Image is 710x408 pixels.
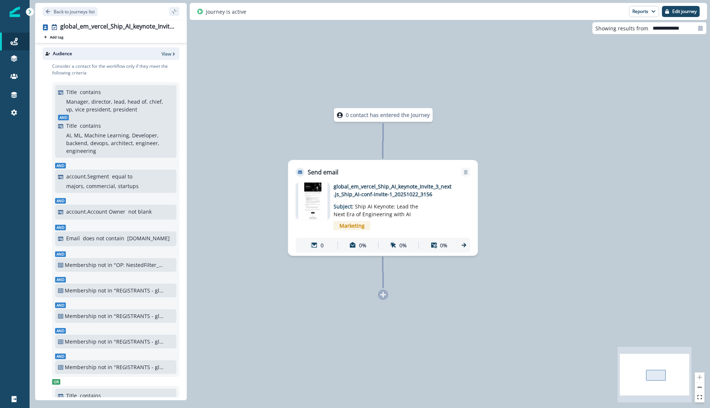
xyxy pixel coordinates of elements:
p: "REGISTRANTS - global_event_corporate_next.js-conf-virtual_20251023" [114,363,164,371]
p: Edit journey [672,9,697,14]
p: equal to [112,173,132,180]
p: Back to journeys list [54,9,95,15]
p: "REGISTRANTS - global_event_corporate_next.js-conf-IRL_20251023" [114,338,164,345]
button: Reports [629,6,659,17]
p: 0% [399,241,407,249]
p: account.Segment [66,173,109,180]
p: 0 contact has entered the journey [346,111,430,119]
img: Inflection [10,7,20,17]
p: Manager, director, lead, head of, chief, vp, vice president, president [66,98,172,113]
p: 0% [440,241,447,249]
span: Or [52,379,60,385]
p: account.Account Owner [66,208,125,215]
p: Send email [308,168,338,177]
p: 0 [321,241,324,249]
p: Membership [65,261,97,269]
div: 0 contact has entered the journey [312,108,454,122]
p: Membership [65,287,97,294]
span: And [55,302,66,308]
span: And [55,277,66,282]
img: email asset unavailable [298,183,327,220]
button: Edit journey [662,6,700,17]
p: Journey is active [206,8,246,16]
p: global_em_vercel_Ship_AI_keynote_Invite_3_next.js_Ship_AI-conf-invite-1_20251022_3156 [334,183,452,198]
p: contains [80,88,101,96]
p: contains [80,122,101,130]
button: fit view [695,392,704,402]
p: Add tag [50,35,63,39]
p: "REGISTRANTS - global_event_corporate_ship-ai-IRL_20251024" [114,287,164,294]
p: Subject: [334,198,426,218]
p: AI, ML, Machine Learning, Developer, backend, devops, architect, engineer, engineering [66,131,172,155]
p: Membership [65,338,97,345]
p: Audience [53,50,72,57]
p: not in [98,338,112,345]
p: not blank [128,208,152,215]
span: And [55,225,66,230]
span: And [55,163,66,168]
span: Marketing [334,221,371,230]
p: majors, commercial, startups [66,182,139,190]
p: Showing results from [595,24,648,32]
p: not in [98,287,112,294]
p: View [162,51,171,57]
button: Go back [43,7,98,16]
span: And [58,115,69,120]
p: [DOMAIN_NAME] [127,234,170,242]
p: "REGISTRANTS - global_event_corporate_ship-ai-virtual_20251024" [114,312,164,320]
span: And [55,251,66,257]
div: global_em_vercel_Ship_AI_keynote_Invite_3_next.js_Ship_AI-conf-invite-1_20251022_3156 [60,23,176,31]
p: Title [66,392,77,399]
button: Add tag [43,34,65,40]
p: Membership [65,363,97,371]
p: Title [66,122,77,130]
button: View [162,51,176,57]
span: And [55,354,66,359]
p: Membership [65,312,97,320]
p: 0% [359,241,366,249]
p: not in [98,261,112,269]
button: sidebar collapse toggle [169,7,179,16]
p: Email [66,234,80,242]
p: not in [98,363,112,371]
p: "OP: NestedFilter_MasterEmailSuppression+3daygov" [114,261,164,269]
div: Send emailRemoveemail asset unavailableglobal_em_vercel_Ship_AI_keynote_Invite_3_next.js_Ship_AI-... [288,160,478,256]
span: And [55,328,66,334]
span: Ship AI Keynote: Lead the Next Era of Engineering with AI [334,203,418,218]
p: contains [80,392,101,399]
p: Consider a contact for the workflow only if they meet the following criteria [52,63,179,76]
p: not in [98,312,112,320]
span: And [55,198,66,204]
p: Title [66,88,77,96]
p: does not contain [83,234,124,242]
button: zoom out [695,382,704,392]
